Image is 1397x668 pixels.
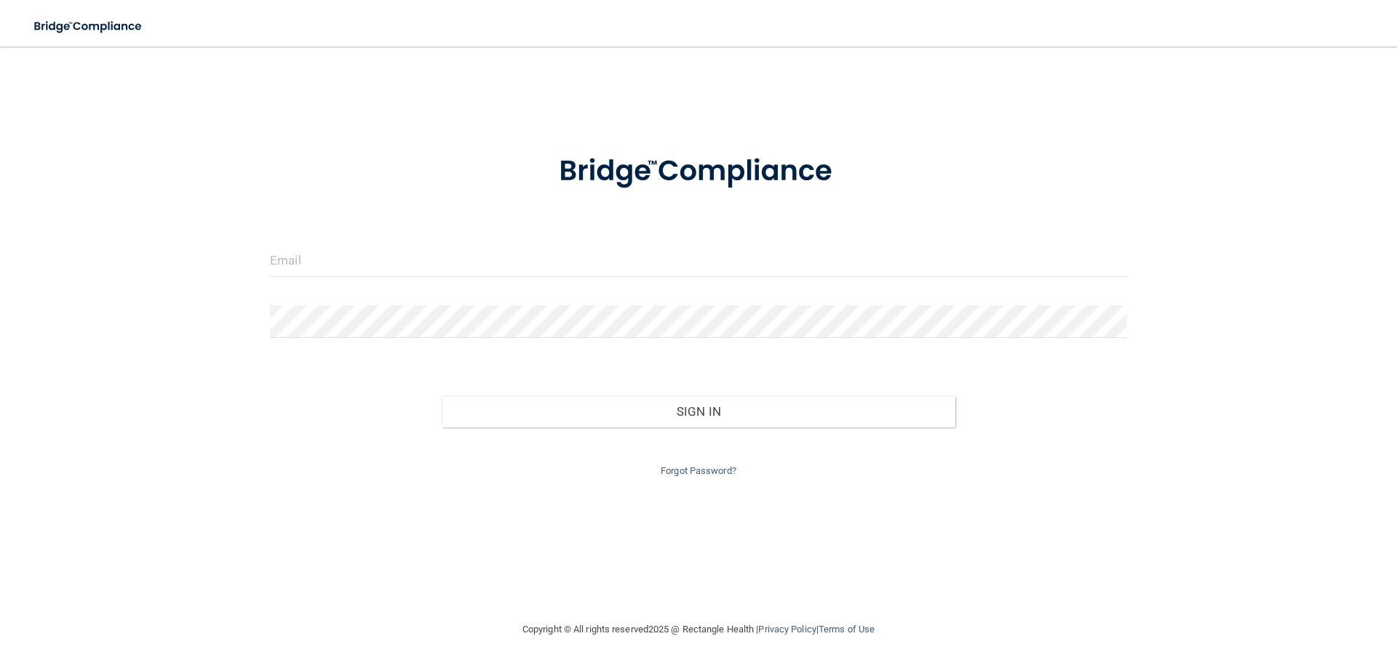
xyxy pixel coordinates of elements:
[529,134,868,209] img: bridge_compliance_login_screen.278c3ca4.svg
[270,244,1127,277] input: Email
[758,624,816,635] a: Privacy Policy
[433,606,964,653] div: Copyright © All rights reserved 2025 @ Rectangle Health | |
[442,395,956,427] button: Sign In
[22,12,156,41] img: bridge_compliance_login_screen.278c3ca4.svg
[661,465,736,476] a: Forgot Password?
[819,624,875,635] a: Terms of Use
